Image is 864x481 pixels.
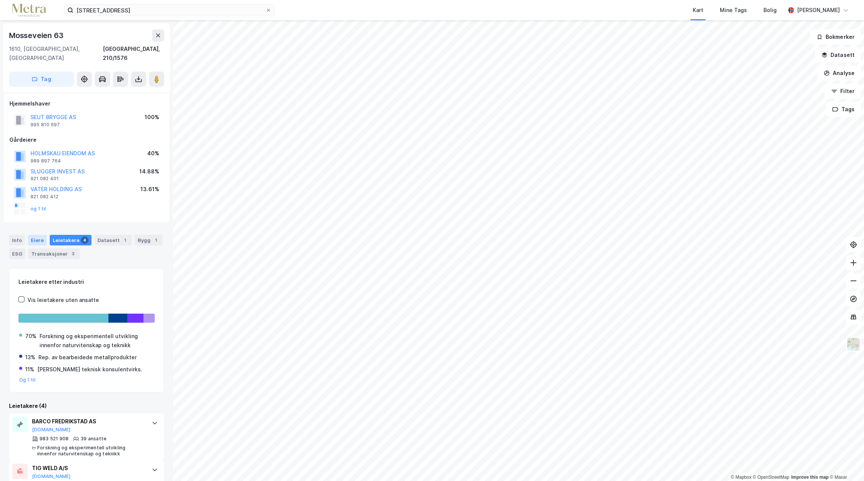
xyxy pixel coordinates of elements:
div: Mine Tags [720,6,747,15]
div: [PERSON_NAME] [797,6,840,15]
div: 39 ansatte [81,436,107,442]
button: Filter [825,84,861,99]
div: Transaksjoner [28,248,80,259]
button: Bokmerker [810,29,861,44]
div: 1 [152,236,160,244]
div: 921 082 401 [30,176,59,182]
div: Forskning og eksperimentell utvikling innenfor naturvitenskap og teknikk [40,332,154,350]
div: Kart [693,6,703,15]
div: Kontrollprogram for chat [826,445,864,481]
div: 40% [147,149,159,158]
div: Rep. av bearbeidede metallprodukter [38,353,137,362]
div: 100% [145,113,159,122]
div: 1 [121,236,129,244]
a: OpenStreetMap [753,475,789,480]
div: 70% [25,332,37,341]
div: ESG [9,248,25,259]
button: Datasett [815,47,861,63]
div: Mosseveien 63 [9,29,65,41]
div: Gårdeiere [9,135,164,144]
button: Tags [826,102,861,117]
div: 11% [25,365,34,374]
div: Leietakere etter industri [18,277,155,286]
a: Mapbox [731,475,751,480]
div: 1610, [GEOGRAPHIC_DATA], [GEOGRAPHIC_DATA] [9,44,103,63]
div: [PERSON_NAME] teknisk konsulentvirks. [37,365,142,374]
div: 4 [81,236,88,244]
div: 3 [69,250,77,257]
img: metra-logo.256734c3b2bbffee19d4.png [12,4,46,17]
button: Tag [9,72,74,87]
div: 14.88% [139,167,159,176]
input: Søk på adresse, matrikkel, gårdeiere, leietakere eller personer [73,5,265,16]
a: Improve this map [791,475,829,480]
div: Bygg [135,235,163,245]
button: Analyse [817,66,861,81]
div: BARCO FREDRIKSTAD AS [32,417,144,426]
div: 983 521 908 [40,436,69,442]
div: Forskning og eksperimentell utvikling innenfor naturvitenskap og teknikk [37,445,144,457]
button: Og 1 til [19,377,36,383]
div: Info [9,235,25,245]
div: [GEOGRAPHIC_DATA], 210/1576 [103,44,164,63]
div: Datasett [94,235,132,245]
div: Eiere [28,235,47,245]
div: Hjemmelshaver [9,99,164,108]
div: Bolig [763,6,777,15]
div: 13.61% [140,185,159,194]
div: Leietakere (4) [9,401,164,411]
div: Leietakere [50,235,91,245]
img: Z [846,337,861,351]
div: 821 082 412 [30,194,58,200]
iframe: Chat Widget [826,445,864,481]
div: 13% [25,353,35,362]
button: [DOMAIN_NAME] [32,427,71,433]
div: 989 897 764 [30,158,61,164]
div: Vis leietakere uten ansatte [27,296,99,305]
div: 995 810 697 [30,122,60,128]
div: TIG WELD A/S [32,464,144,473]
button: [DOMAIN_NAME] [32,473,71,479]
